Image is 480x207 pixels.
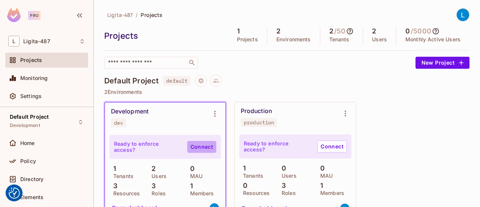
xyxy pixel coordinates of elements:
p: 1 [239,165,246,172]
img: SReyMgAAAABJRU5ErkJggg== [7,8,21,22]
span: L [8,36,19,47]
span: Workspace: Ligita-487 [23,38,50,44]
div: Production [241,107,272,115]
p: Ready to enforce access? [114,141,181,153]
a: Connect [187,141,216,153]
p: 1 [316,182,323,189]
p: 0 [278,165,286,172]
p: Users [148,173,166,179]
span: Projects [20,57,42,63]
span: default [163,76,190,86]
div: Pro [28,11,40,20]
p: Tenants [329,36,349,42]
p: 2 [148,165,156,172]
span: Home [20,140,35,146]
p: Members [186,190,214,196]
p: Members [316,190,344,196]
p: 1 [109,165,116,172]
p: 0 [316,165,325,172]
div: production [244,119,274,125]
img: Revisit consent button [9,187,20,199]
p: 0 [239,182,247,189]
p: Resources [109,190,140,196]
p: MAU [186,173,202,179]
span: Project settings [195,79,207,86]
h5: / 5000 [411,27,431,35]
h5: 2 [276,27,280,35]
p: Monthly Active Users [405,36,460,42]
p: 3 [148,182,156,190]
p: 3 [278,182,286,189]
div: Development [111,108,148,115]
li: / [136,11,138,18]
p: Projects [237,36,258,42]
p: Users [372,36,387,42]
p: Environments [276,36,311,42]
h5: 1 [237,27,240,35]
h5: / 50 [334,27,345,35]
div: Projects [104,30,224,41]
button: New Project [415,57,469,69]
button: Environment settings [207,106,222,121]
img: Ligita Businska [457,9,469,21]
h5: 0 [405,27,410,35]
p: Tenants [109,173,133,179]
span: Policy [20,158,36,164]
p: MAU [316,173,333,179]
p: Roles [278,190,296,196]
span: Ligita-487 [107,11,133,18]
span: Default Project [10,114,49,120]
span: Projects [141,11,162,18]
p: Roles [148,190,166,196]
p: 3 [109,182,117,190]
p: Resources [239,190,270,196]
span: Elements [20,194,43,200]
h5: 2 [372,27,376,35]
p: 0 [186,165,195,172]
button: Consent Preferences [9,187,20,199]
p: 2 Environments [104,89,469,95]
h4: Default Project [104,76,159,85]
h5: 2 [329,27,333,35]
div: dev [114,120,123,126]
span: Monitoring [20,75,48,81]
p: Users [278,173,297,179]
button: Environment settings [338,106,353,121]
span: Development [10,122,40,128]
p: Ready to enforce access? [244,141,311,153]
p: Tenants [239,173,263,179]
span: Directory [20,176,43,182]
a: Connect [317,141,347,153]
span: Settings [20,93,42,99]
p: 1 [186,182,193,190]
